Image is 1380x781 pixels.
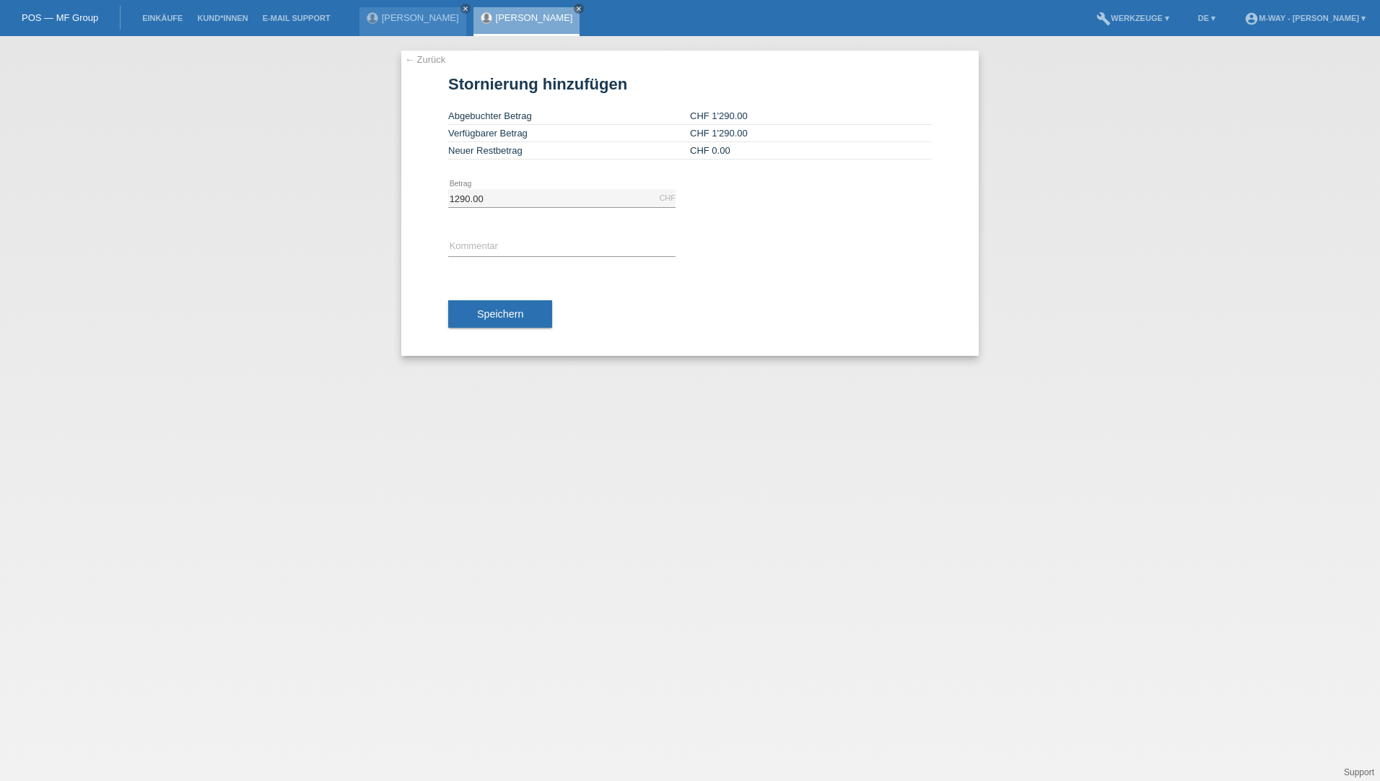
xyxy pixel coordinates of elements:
td: Neuer Restbetrag [448,142,690,160]
i: close [462,5,469,12]
a: ← Zurück [405,54,445,65]
a: buildWerkzeuge ▾ [1089,14,1176,22]
span: CHF 1'290.00 [690,110,748,121]
i: close [575,5,582,12]
div: CHF [659,193,676,202]
a: Einkäufe [135,14,190,22]
a: close [460,4,471,14]
a: DE ▾ [1191,14,1223,22]
i: build [1096,12,1111,26]
a: Support [1344,767,1374,777]
a: close [574,4,584,14]
a: account_circlem-way - [PERSON_NAME] ▾ [1237,14,1373,22]
span: Speichern [477,308,523,320]
a: [PERSON_NAME] [496,12,573,23]
span: CHF 0.00 [690,145,730,156]
a: POS — MF Group [22,12,98,23]
a: Kund*innen [190,14,255,22]
span: CHF 1'290.00 [690,128,748,139]
button: Speichern [448,300,552,328]
a: [PERSON_NAME] [382,12,459,23]
td: Verfügbarer Betrag [448,125,690,142]
i: account_circle [1244,12,1259,26]
h1: Stornierung hinzufügen [448,75,932,93]
td: Abgebuchter Betrag [448,108,690,125]
a: E-Mail Support [256,14,338,22]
